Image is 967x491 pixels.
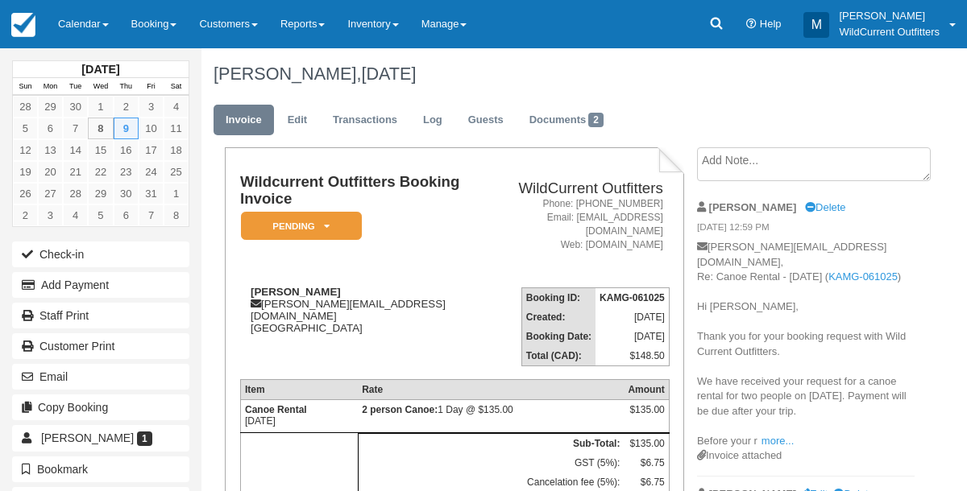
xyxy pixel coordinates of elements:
[38,139,63,161] a: 13
[411,105,454,136] a: Log
[588,113,604,127] span: 2
[13,139,38,161] a: 12
[137,431,152,446] span: 1
[139,96,164,118] a: 3
[139,204,164,226] a: 7
[114,78,139,96] th: Thu
[521,346,596,366] th: Total (CAD):
[12,333,189,359] a: Customer Print
[114,183,139,204] a: 30
[38,161,63,183] a: 20
[38,204,63,226] a: 3
[13,96,38,118] a: 28
[624,380,669,400] th: Amount
[456,105,516,136] a: Guests
[839,24,940,40] p: WildCurrent Outfitters
[521,307,596,327] th: Created:
[63,78,88,96] th: Tue
[63,161,88,183] a: 21
[164,183,189,204] a: 1
[63,204,88,226] a: 4
[240,380,358,400] th: Item
[88,139,113,161] a: 15
[139,183,164,204] a: 31
[214,105,274,136] a: Invoice
[114,96,139,118] a: 2
[114,139,139,161] a: 16
[697,221,915,238] em: [DATE] 12:59 PM
[139,161,164,183] a: 24
[697,240,915,448] p: [PERSON_NAME][EMAIL_ADDRESS][DOMAIN_NAME], Re: Canoe Rental - [DATE] ( ) Hi [PERSON_NAME], Thank ...
[164,96,189,118] a: 4
[13,78,38,96] th: Sun
[63,118,88,139] a: 7
[828,270,898,283] a: KAMG-061025
[12,272,189,298] button: Add Payment
[240,400,358,433] td: [DATE]
[12,364,189,390] button: Email
[596,307,669,327] td: [DATE]
[114,118,139,139] a: 9
[12,394,189,420] button: Copy Booking
[600,292,665,303] strong: KAMG-061025
[164,161,189,183] a: 25
[596,327,669,346] td: [DATE]
[321,105,409,136] a: Transactions
[13,161,38,183] a: 19
[251,286,341,298] strong: [PERSON_NAME]
[139,78,164,96] th: Fri
[358,380,624,400] th: Rate
[114,161,139,183] a: 23
[164,139,189,161] a: 18
[38,96,63,118] a: 29
[240,211,356,241] a: Pending
[88,118,113,139] a: 8
[596,346,669,366] td: $148.50
[12,303,189,328] a: Staff Print
[709,201,797,213] strong: [PERSON_NAME]
[38,183,63,204] a: 27
[11,13,35,37] img: checkfront-main-nav-mini-logo.png
[517,105,616,136] a: Documents2
[624,453,669,472] td: $6.75
[276,105,319,136] a: Edit
[493,180,662,197] h2: WildCurrent Outfitters
[88,183,113,204] a: 29
[805,201,845,213] a: Delete
[245,404,307,415] strong: Canoe Rental
[521,288,596,308] th: Booking ID:
[139,139,164,161] a: 17
[38,118,63,139] a: 6
[521,327,596,346] th: Booking Date:
[12,241,189,267] button: Check-in
[361,64,416,84] span: [DATE]
[13,183,38,204] a: 26
[139,118,164,139] a: 10
[624,434,669,454] td: $135.00
[88,161,113,183] a: 22
[362,404,438,415] strong: 2 person Canoe
[164,78,189,96] th: Sat
[88,96,113,118] a: 1
[803,12,829,38] div: M
[240,286,487,334] div: [PERSON_NAME][EMAIL_ADDRESS][DOMAIN_NAME] [GEOGRAPHIC_DATA]
[358,453,624,472] td: GST (5%):
[214,64,915,84] h1: [PERSON_NAME],
[358,434,624,454] th: Sub-Total:
[697,448,915,464] div: Invoice attached
[746,19,757,30] i: Help
[164,204,189,226] a: 8
[38,78,63,96] th: Mon
[63,183,88,204] a: 28
[88,204,113,226] a: 5
[760,18,782,30] span: Help
[241,212,362,240] em: Pending
[13,118,38,139] a: 5
[628,404,664,428] div: $135.00
[13,204,38,226] a: 2
[81,63,119,76] strong: [DATE]
[762,435,794,447] a: more...
[240,174,487,207] h1: Wildcurrent Outfitters Booking Invoice
[63,96,88,118] a: 30
[358,400,624,433] td: 1 Day @ $135.00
